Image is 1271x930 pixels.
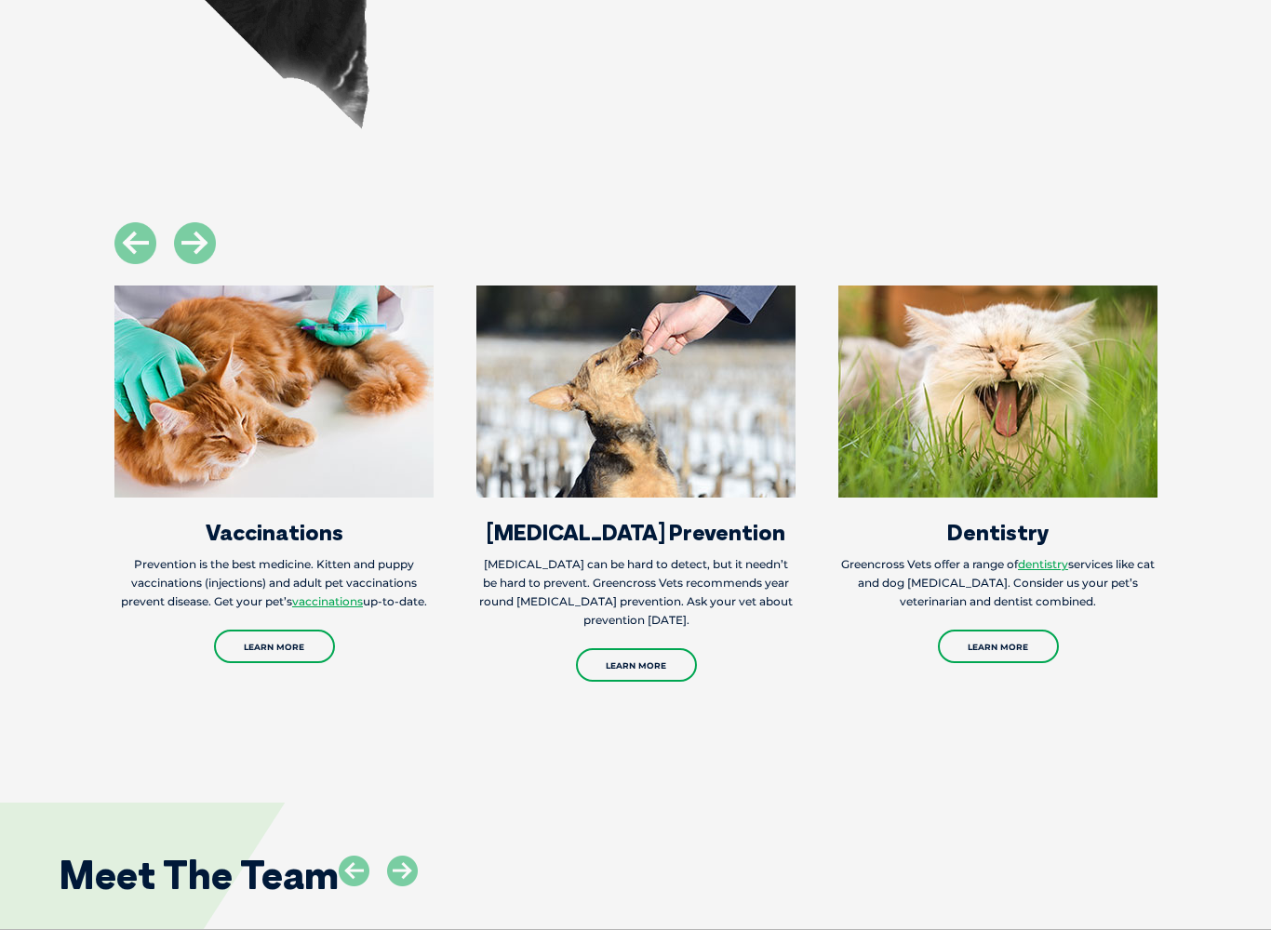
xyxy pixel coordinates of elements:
button: Search [1235,85,1253,103]
p: Prevention is the best medicine. Kitten and puppy vaccinations (injections) and adult pet vaccina... [114,555,434,611]
a: Learn More [576,648,697,682]
h3: Vaccinations [114,521,434,543]
a: vaccinations [292,594,363,608]
p: [MEDICAL_DATA] can be hard to detect, but it needn’t be hard to prevent. Greencross Vets recommen... [476,555,796,630]
h3: [MEDICAL_DATA] Prevention [476,521,796,543]
a: Learn More [938,630,1059,663]
h3: Dentistry [838,521,1157,543]
h2: Meet The Team [59,856,339,895]
a: Learn More [214,630,335,663]
p: Greencross Vets offer a range of services like cat and dog [MEDICAL_DATA]. Consider us your pet’s... [838,555,1157,611]
a: dentistry [1018,557,1068,571]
